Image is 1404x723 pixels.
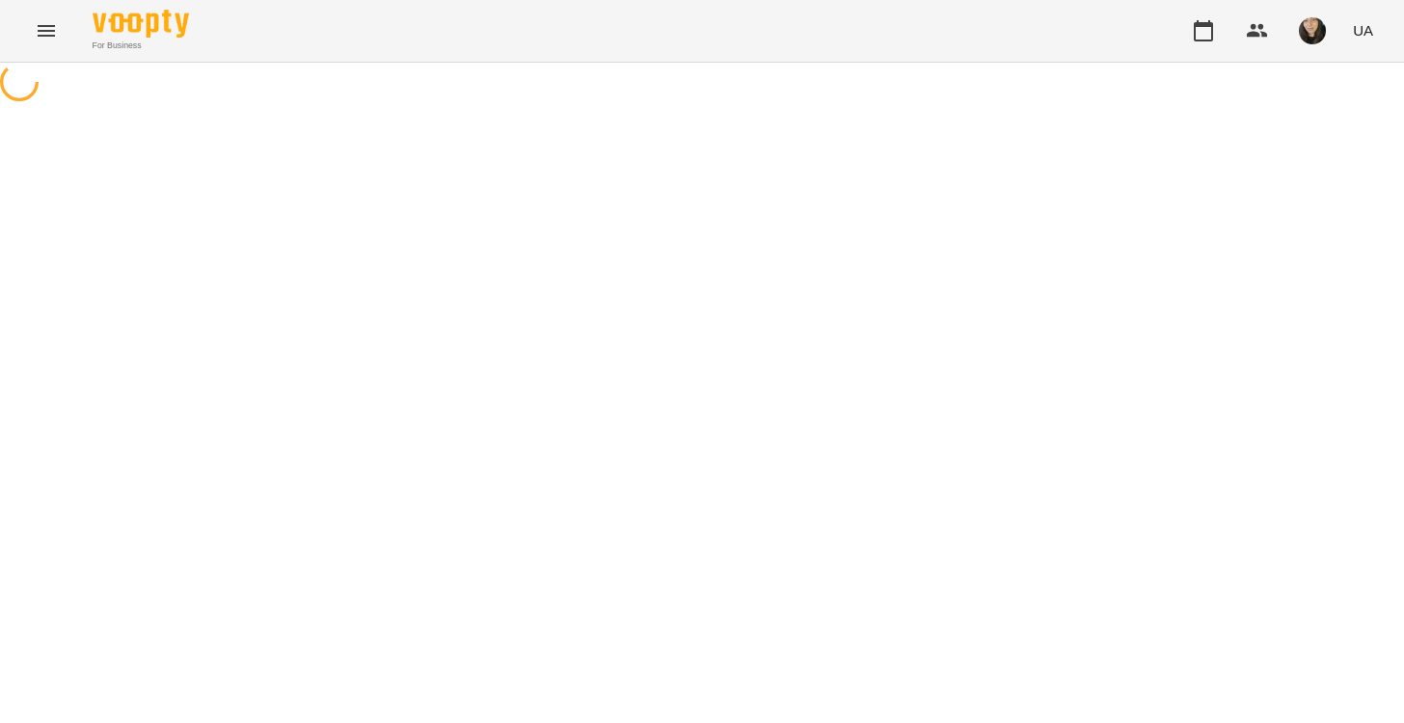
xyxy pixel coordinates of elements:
[1345,13,1381,48] button: UA
[1299,17,1326,44] img: dc21d1b2acc3a7c6b6393722fd81d2a1.jpg
[23,8,69,54] button: Menu
[93,10,189,38] img: Voopty Logo
[1353,20,1373,40] span: UA
[93,40,189,52] span: For Business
